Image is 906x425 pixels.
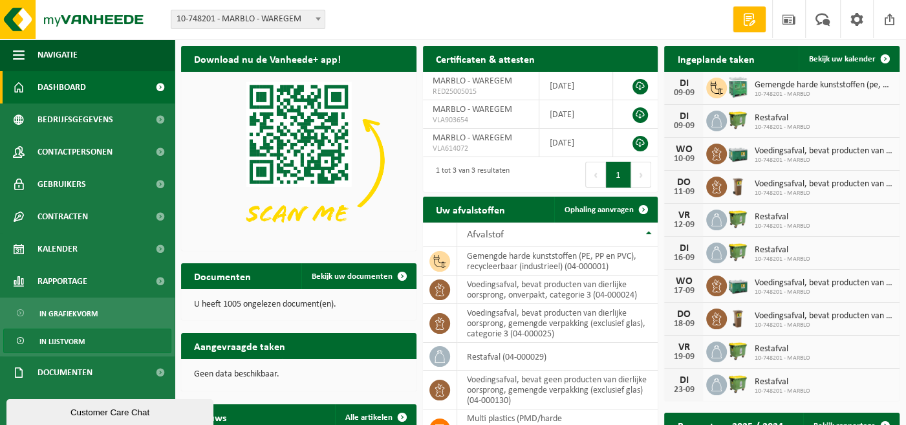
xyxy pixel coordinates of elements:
[467,230,504,240] span: Afvalstof
[433,115,530,125] span: VLA903654
[727,307,749,329] img: WB-0140-HPE-BN-01
[671,375,696,386] div: DI
[312,272,393,281] span: Bekijk uw documenten
[38,265,87,298] span: Rapportage
[671,353,696,362] div: 19-09
[433,87,530,97] span: RED25005015
[554,197,656,223] a: Ophaling aanvragen
[3,301,171,325] a: In grafiekvorm
[38,356,92,389] span: Documenten
[671,122,696,131] div: 09-09
[754,354,810,362] span: 10-748201 - MARBLO
[433,133,512,143] span: MARBLO - WAREGEM
[171,10,325,28] span: 10-748201 - MARBLO - WAREGEM
[38,233,78,265] span: Kalender
[671,111,696,122] div: DI
[754,113,810,124] span: Restafval
[457,276,658,304] td: voedingsafval, bevat producten van dierlijke oorsprong, onverpakt, categorie 3 (04-000024)
[754,146,893,157] span: Voedingsafval, bevat producten van dierlijke oorsprong, gemengde verpakking (exc...
[181,333,298,358] h2: Aangevraagde taken
[671,89,696,98] div: 09-09
[727,75,749,99] img: PB-HB-1400-HPE-GN-11
[39,301,98,326] span: In grafiekvorm
[671,243,696,254] div: DI
[671,254,696,263] div: 16-09
[181,46,354,71] h2: Download nu de Vanheede+ app!
[181,72,416,248] img: Download de VHEPlus App
[671,78,696,89] div: DI
[606,162,631,188] button: 1
[671,221,696,230] div: 12-09
[671,210,696,221] div: VR
[754,256,810,263] span: 10-748201 - MARBLO
[433,76,512,86] span: MARBLO - WAREGEM
[429,160,510,189] div: 1 tot 3 van 3 resultaten
[423,197,518,222] h2: Uw afvalstoffen
[727,208,749,230] img: WB-1100-HPE-GN-50
[631,162,651,188] button: Next
[671,177,696,188] div: DO
[754,245,810,256] span: Restafval
[39,329,85,354] span: In lijstvorm
[539,129,612,157] td: [DATE]
[754,311,893,321] span: Voedingsafval, bevat producten van dierlijke oorsprong, onverpakt, categorie 3
[727,142,749,164] img: PB-LB-0680-HPE-GN-01
[457,247,658,276] td: gemengde harde kunststoffen (PE, PP en PVC), recycleerbaar (industrieel) (04-000001)
[671,144,696,155] div: WO
[194,370,404,379] p: Geen data beschikbaar.
[433,105,512,114] span: MARBLO - WAREGEM
[38,201,88,233] span: Contracten
[38,168,86,201] span: Gebruikers
[754,278,893,289] span: Voedingsafval, bevat producten van dierlijke oorsprong, gemengde verpakking (exc...
[671,276,696,287] div: WO
[754,80,893,91] span: Gemengde harde kunststoffen (pe, pp en pvc), recycleerbaar (industrieel)
[38,389,96,421] span: Product Shop
[727,274,749,296] img: PB-LB-0680-HPE-GN-01
[727,175,749,197] img: WB-0140-HPE-BN-01
[539,72,612,100] td: [DATE]
[754,223,810,230] span: 10-748201 - MARBLO
[38,136,113,168] span: Contactpersonen
[754,91,893,98] span: 10-748201 - MARBLO
[38,71,86,104] span: Dashboard
[727,241,749,263] img: WB-1100-HPE-GN-50
[433,144,530,154] span: VLA614072
[754,124,810,131] span: 10-748201 - MARBLO
[754,344,810,354] span: Restafval
[171,10,325,29] span: 10-748201 - MARBLO - WAREGEM
[727,373,749,395] img: WB-1100-HPE-GN-50
[585,162,606,188] button: Previous
[754,321,893,329] span: 10-748201 - MARBLO
[671,188,696,197] div: 11-09
[565,206,634,214] span: Ophaling aanvragen
[754,289,893,296] span: 10-748201 - MARBLO
[754,377,810,387] span: Restafval
[181,263,264,289] h2: Documenten
[754,387,810,395] span: 10-748201 - MARBLO
[457,371,658,409] td: voedingsafval, bevat geen producten van dierlijke oorsprong, gemengde verpakking (exclusief glas)...
[38,104,113,136] span: Bedrijfsgegevens
[754,212,810,223] span: Restafval
[727,109,749,131] img: WB-1100-HPE-GN-50
[457,343,658,371] td: restafval (04-000029)
[539,100,612,129] td: [DATE]
[799,46,898,72] a: Bekijk uw kalender
[301,263,415,289] a: Bekijk uw documenten
[423,46,548,71] h2: Certificaten & attesten
[727,340,749,362] img: WB-1100-HPE-GN-50
[3,329,171,353] a: In lijstvorm
[38,39,78,71] span: Navigatie
[671,287,696,296] div: 17-09
[754,157,893,164] span: 10-748201 - MARBLO
[457,304,658,343] td: voedingsafval, bevat producten van dierlijke oorsprong, gemengde verpakking (exclusief glas), cat...
[671,320,696,329] div: 18-09
[754,190,893,197] span: 10-748201 - MARBLO
[671,309,696,320] div: DO
[809,55,876,63] span: Bekijk uw kalender
[194,300,404,309] p: U heeft 1005 ongelezen document(en).
[664,46,767,71] h2: Ingeplande taken
[754,179,893,190] span: Voedingsafval, bevat producten van dierlijke oorsprong, onverpakt, categorie 3
[671,342,696,353] div: VR
[6,397,216,425] iframe: chat widget
[671,155,696,164] div: 10-09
